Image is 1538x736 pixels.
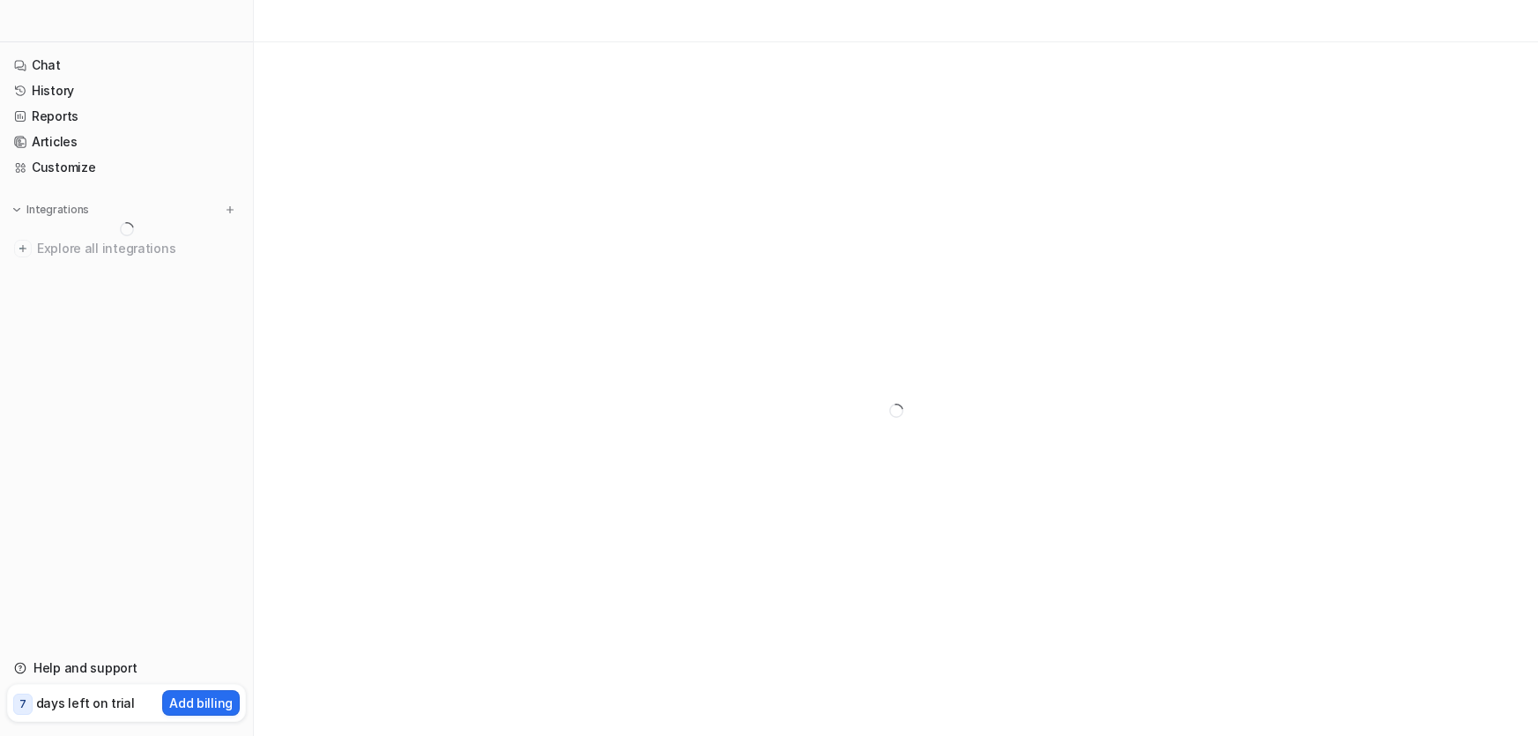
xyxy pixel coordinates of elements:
button: Integrations [7,201,94,219]
a: Reports [7,104,246,129]
button: Add billing [162,690,240,716]
a: Customize [7,155,246,180]
span: Explore all integrations [37,234,239,263]
a: Help and support [7,656,246,680]
a: Chat [7,53,246,78]
a: Articles [7,130,246,154]
img: explore all integrations [14,240,32,257]
p: Integrations [26,203,89,217]
a: Explore all integrations [7,236,246,261]
p: days left on trial [36,694,135,712]
img: expand menu [11,204,23,216]
img: menu_add.svg [224,204,236,216]
p: Add billing [169,694,233,712]
p: 7 [19,696,26,712]
a: History [7,78,246,103]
